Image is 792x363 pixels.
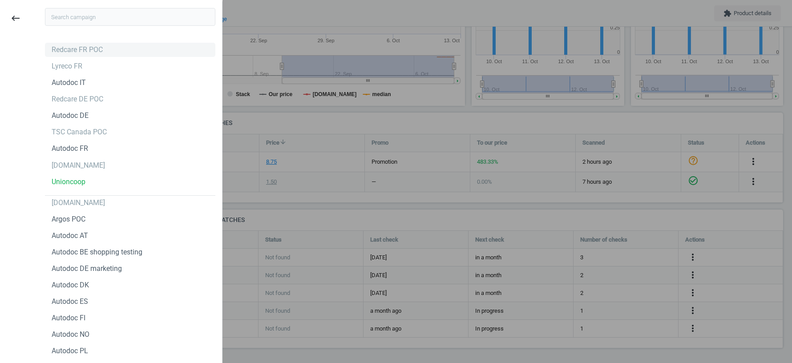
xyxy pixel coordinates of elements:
[52,214,85,224] div: Argos POC
[52,297,88,307] div: Autodoc ES
[52,94,103,104] div: Redcare DE POC
[52,264,122,274] div: Autodoc DE marketing
[52,330,89,339] div: Autodoc NO
[52,45,103,55] div: Redcare FR POC
[52,231,88,241] div: Autodoc AT
[52,280,89,290] div: Autodoc DK
[52,177,85,187] div: Unioncoop
[52,61,82,71] div: Lyreco FR
[10,13,21,24] i: keyboard_backspace
[52,144,88,153] div: Autodoc FR
[5,8,26,29] button: keyboard_backspace
[52,78,86,88] div: Autodoc IT
[52,247,142,257] div: Autodoc BE shopping testing
[52,111,89,121] div: Autodoc DE
[52,198,105,208] div: [DOMAIN_NAME]
[52,313,85,323] div: Autodoc FI
[52,161,105,170] div: [DOMAIN_NAME]
[52,127,107,137] div: TSC Canada POC
[45,8,215,26] input: Search campaign
[52,346,88,356] div: Autodoc PL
